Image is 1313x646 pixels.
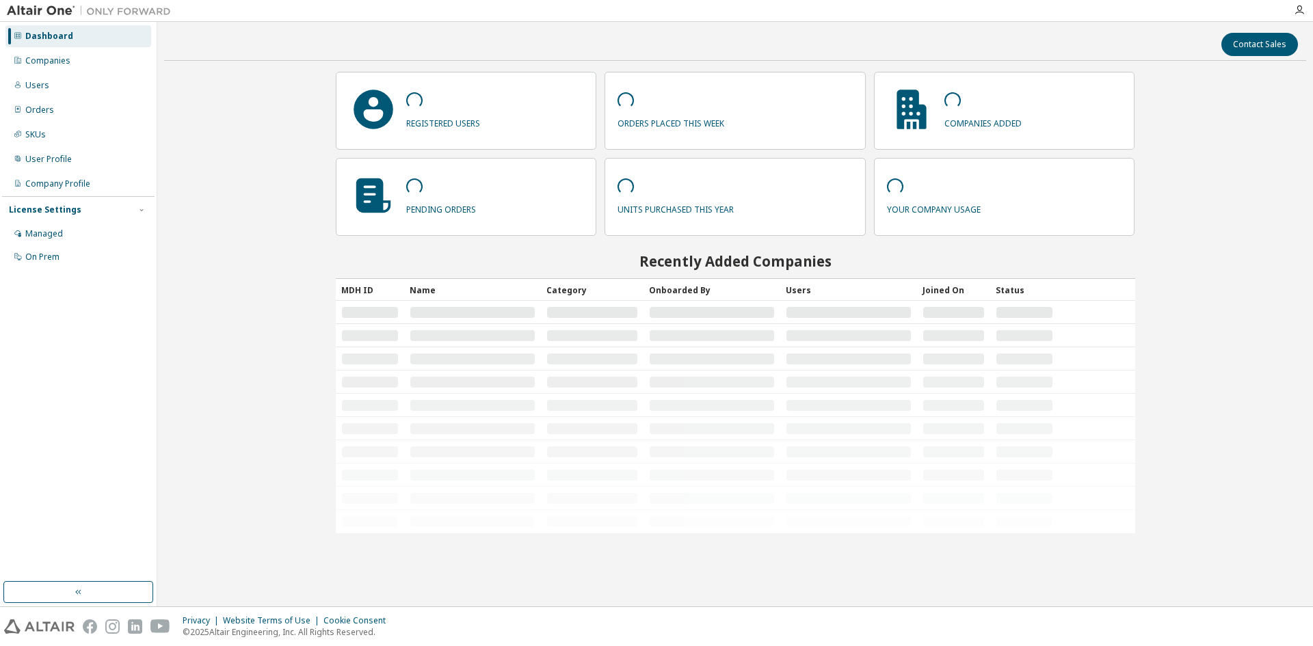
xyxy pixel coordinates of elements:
[25,252,59,263] div: On Prem
[223,615,323,626] div: Website Terms of Use
[25,178,90,189] div: Company Profile
[105,619,120,634] img: instagram.svg
[341,279,399,301] div: MDH ID
[618,200,734,215] p: units purchased this year
[25,31,73,42] div: Dashboard
[887,200,981,215] p: your company usage
[546,279,638,301] div: Category
[618,113,724,129] p: orders placed this week
[944,113,1022,129] p: companies added
[25,105,54,116] div: Orders
[7,4,178,18] img: Altair One
[128,619,142,634] img: linkedin.svg
[406,200,476,215] p: pending orders
[4,619,75,634] img: altair_logo.svg
[183,615,223,626] div: Privacy
[923,279,985,301] div: Joined On
[336,252,1135,270] h2: Recently Added Companies
[25,154,72,165] div: User Profile
[25,228,63,239] div: Managed
[25,80,49,91] div: Users
[9,204,81,215] div: License Settings
[406,113,480,129] p: registered users
[183,626,394,638] p: © 2025 Altair Engineering, Inc. All Rights Reserved.
[410,279,535,301] div: Name
[150,619,170,634] img: youtube.svg
[25,55,70,66] div: Companies
[1221,33,1298,56] button: Contact Sales
[323,615,394,626] div: Cookie Consent
[83,619,97,634] img: facebook.svg
[25,129,46,140] div: SKUs
[649,279,775,301] div: Onboarded By
[786,279,912,301] div: Users
[996,279,1053,301] div: Status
